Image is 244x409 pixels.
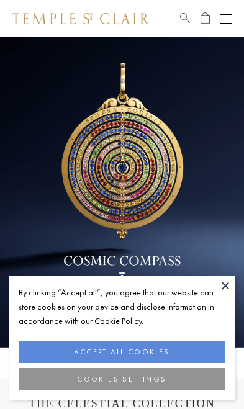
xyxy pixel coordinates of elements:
div: By clicking “Accept all”, you agree that our website can store cookies on your device and disclos... [19,285,225,328]
a: Open Shopping Bag [201,11,210,26]
button: ACCEPT ALL COOKIES [19,341,225,363]
a: Search [180,11,190,26]
button: COOKIES SETTINGS [19,368,225,390]
img: Temple St. Clair [12,13,149,24]
button: Open navigation [220,11,232,26]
